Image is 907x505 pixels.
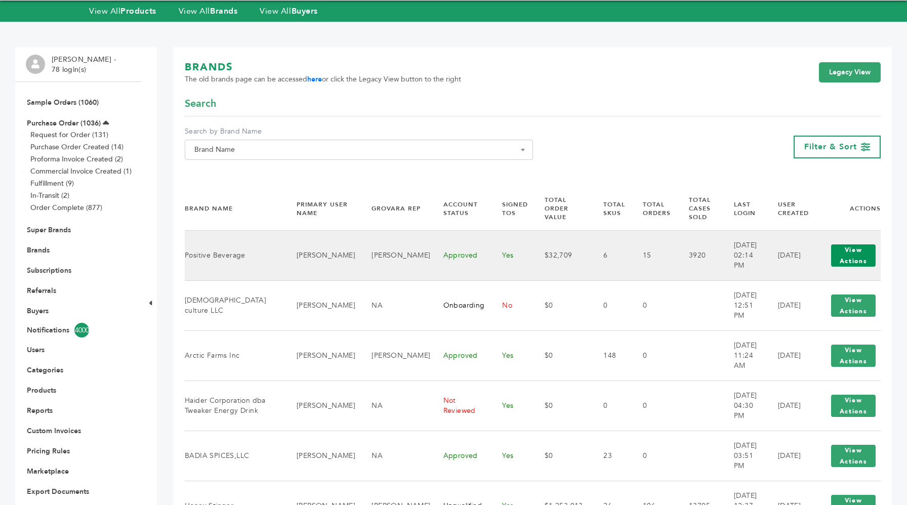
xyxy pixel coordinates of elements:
[591,431,630,481] td: 23
[630,431,676,481] td: 0
[532,431,591,481] td: $0
[27,365,63,375] a: Categories
[190,143,527,157] span: Brand Name
[30,166,132,176] a: Commercial Invoice Created (1)
[532,280,591,330] td: $0
[284,187,359,230] th: Primary User Name
[27,266,71,275] a: Subscriptions
[27,118,101,128] a: Purchase Order (1036)
[489,280,532,330] td: No
[185,280,284,330] td: [DEMOGRAPHIC_DATA] culture LLC
[591,381,630,431] td: 0
[630,230,676,280] td: 15
[185,60,461,74] h1: BRANDS
[120,6,156,17] strong: Products
[813,187,881,230] th: Actions
[532,330,591,381] td: $0
[359,381,430,431] td: NA
[489,230,532,280] td: Yes
[284,280,359,330] td: [PERSON_NAME]
[804,141,857,152] span: Filter & Sort
[292,6,318,17] strong: Buyers
[591,280,630,330] td: 0
[630,330,676,381] td: 0
[489,431,532,481] td: Yes
[765,330,813,381] td: [DATE]
[591,187,630,230] th: Total SKUs
[284,431,359,481] td: [PERSON_NAME]
[765,381,813,431] td: [DATE]
[721,431,765,481] td: [DATE] 03:51 PM
[721,187,765,230] th: Last Login
[765,187,813,230] th: User Created
[89,6,156,17] a: View AllProducts
[431,330,490,381] td: Approved
[74,323,89,338] span: 4000
[26,55,45,74] img: profile.png
[831,445,876,467] button: View Actions
[30,203,102,213] a: Order Complete (877)
[185,431,284,481] td: BADIA SPICES,LLC
[284,230,359,280] td: [PERSON_NAME]
[185,74,461,85] span: The old brands page can be accessed or click the Legacy View button to the right
[27,386,56,395] a: Products
[819,62,881,82] a: Legacy View
[721,230,765,280] td: [DATE] 02:14 PM
[831,244,876,267] button: View Actions
[831,294,876,317] button: View Actions
[831,345,876,367] button: View Actions
[359,431,430,481] td: NA
[27,245,50,255] a: Brands
[27,406,53,415] a: Reports
[489,330,532,381] td: Yes
[260,6,318,17] a: View AllBuyers
[27,225,71,235] a: Super Brands
[284,381,359,431] td: [PERSON_NAME]
[431,280,490,330] td: Onboarding
[591,230,630,280] td: 6
[179,6,238,17] a: View AllBrands
[27,98,99,107] a: Sample Orders (1060)
[765,230,813,280] td: [DATE]
[431,187,490,230] th: Account Status
[630,187,676,230] th: Total Orders
[30,154,123,164] a: Proforma Invoice Created (2)
[630,280,676,330] td: 0
[307,74,322,84] a: here
[831,395,876,417] button: View Actions
[27,306,49,316] a: Buyers
[765,280,813,330] td: [DATE]
[721,280,765,330] td: [DATE] 12:51 PM
[591,330,630,381] td: 148
[185,330,284,381] td: Arctic Farms Inc
[431,431,490,481] td: Approved
[359,187,430,230] th: Grovara Rep
[765,431,813,481] td: [DATE]
[489,187,532,230] th: Signed TOS
[185,97,216,111] span: Search
[210,6,237,17] strong: Brands
[359,230,430,280] td: [PERSON_NAME]
[359,330,430,381] td: [PERSON_NAME]
[27,487,89,496] a: Export Documents
[185,187,284,230] th: Brand Name
[721,381,765,431] td: [DATE] 04:30 PM
[27,345,45,355] a: Users
[431,230,490,280] td: Approved
[27,467,69,476] a: Marketplace
[27,286,56,296] a: Referrals
[284,330,359,381] td: [PERSON_NAME]
[30,142,123,152] a: Purchase Order Created (14)
[532,187,591,230] th: Total Order Value
[185,381,284,431] td: Haider Corporation dba Tweaker Energy Drink
[676,187,721,230] th: Total Cases Sold
[185,230,284,280] td: Positive Beverage
[532,381,591,431] td: $0
[30,191,69,200] a: In-Transit (2)
[30,179,74,188] a: Fulfillment (9)
[721,330,765,381] td: [DATE] 11:24 AM
[676,230,721,280] td: 3920
[489,381,532,431] td: Yes
[532,230,591,280] td: $32,709
[185,140,533,160] span: Brand Name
